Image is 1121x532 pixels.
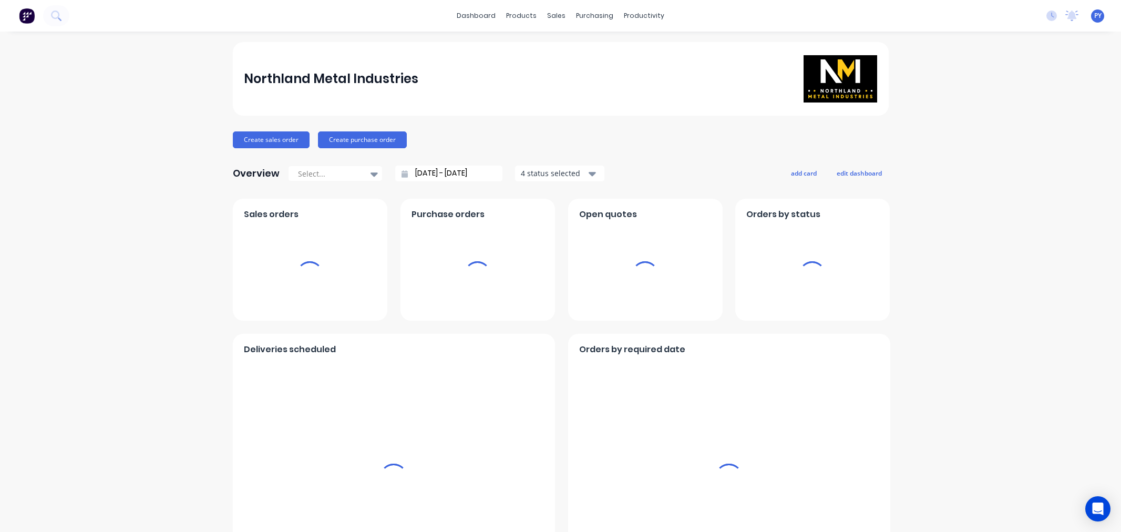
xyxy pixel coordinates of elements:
[412,208,485,221] span: Purchase orders
[619,8,670,24] div: productivity
[542,8,571,24] div: sales
[19,8,35,24] img: Factory
[501,8,542,24] div: products
[579,343,685,356] span: Orders by required date
[244,68,418,89] div: Northland Metal Industries
[571,8,619,24] div: purchasing
[830,166,889,180] button: edit dashboard
[451,8,501,24] a: dashboard
[244,343,336,356] span: Deliveries scheduled
[233,131,310,148] button: Create sales order
[521,168,587,179] div: 4 status selected
[804,55,877,103] img: Northland Metal Industries
[1085,496,1110,521] div: Open Intercom Messenger
[244,208,299,221] span: Sales orders
[746,208,820,221] span: Orders by status
[515,166,604,181] button: 4 status selected
[1094,11,1102,21] span: PY
[784,166,824,180] button: add card
[233,163,280,184] div: Overview
[579,208,637,221] span: Open quotes
[318,131,407,148] button: Create purchase order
